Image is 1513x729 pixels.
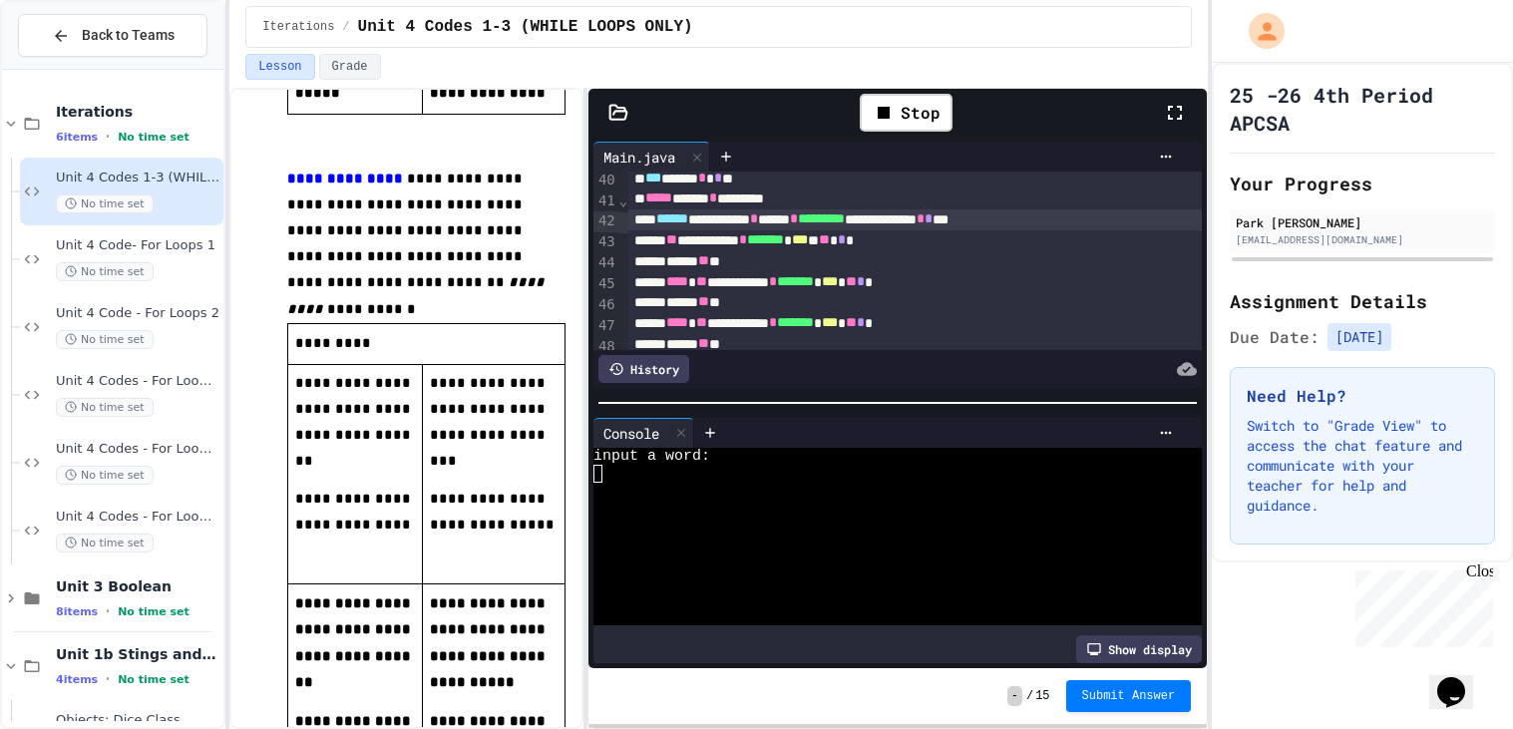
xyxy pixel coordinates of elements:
[1347,562,1493,647] iframe: chat widget
[1230,170,1495,197] h2: Your Progress
[56,605,98,618] span: 8 items
[593,274,618,295] div: 45
[1230,81,1495,137] h1: 25 -26 4th Period APCSA
[342,19,349,35] span: /
[593,171,618,191] div: 40
[56,305,219,322] span: Unit 4 Code - For Loops 2
[1429,649,1493,709] iframe: chat widget
[593,423,669,444] div: Console
[56,534,154,552] span: No time set
[1247,416,1478,516] p: Switch to "Grade View" to access the chat feature and communicate with your teacher for help and ...
[118,605,189,618] span: No time set
[593,211,618,232] div: 42
[118,673,189,686] span: No time set
[56,373,219,390] span: Unit 4 Codes - For Loops 3
[593,337,618,358] div: 48
[593,316,618,337] div: 47
[56,237,219,254] span: Unit 4 Code- For Loops 1
[56,673,98,686] span: 4 items
[1230,287,1495,315] h2: Assignment Details
[593,142,710,172] div: Main.java
[598,355,689,383] div: History
[1236,232,1489,247] div: [EMAIL_ADDRESS][DOMAIN_NAME]
[1066,680,1192,712] button: Submit Answer
[56,194,154,213] span: No time set
[1082,688,1176,704] span: Submit Answer
[1007,686,1022,706] span: -
[1026,688,1033,704] span: /
[56,577,219,595] span: Unit 3 Boolean
[106,603,110,619] span: •
[593,295,618,316] div: 46
[56,645,219,663] span: Unit 1b Stings and Objects
[1236,213,1489,231] div: Park [PERSON_NAME]
[56,441,219,458] span: Unit 4 Codes - For Loops 4
[1327,323,1391,351] span: [DATE]
[1228,8,1290,54] div: My Account
[56,103,219,121] span: Iterations
[56,712,219,729] span: Objects: Dice Class
[56,170,219,186] span: Unit 4 Codes 1-3 (WHILE LOOPS ONLY)
[593,448,710,466] span: input a word:
[262,19,334,35] span: Iterations
[106,129,110,145] span: •
[245,54,314,80] button: Lesson
[56,262,154,281] span: No time set
[593,147,685,168] div: Main.java
[1247,384,1478,408] h3: Need Help?
[1230,325,1320,349] span: Due Date:
[319,54,381,80] button: Grade
[56,466,154,485] span: No time set
[593,191,618,212] div: 41
[593,232,618,253] div: 43
[593,418,694,448] div: Console
[18,14,207,57] button: Back to Teams
[56,330,154,349] span: No time set
[1076,635,1202,663] div: Show display
[593,253,618,274] div: 44
[82,25,175,46] span: Back to Teams
[118,131,189,144] span: No time set
[618,192,628,208] span: Fold line
[56,509,219,526] span: Unit 4 Codes - For Loops 5
[860,94,952,132] div: Stop
[8,8,138,127] div: Chat with us now!Close
[56,131,98,144] span: 6 items
[358,15,693,39] span: Unit 4 Codes 1-3 (WHILE LOOPS ONLY)
[1035,688,1049,704] span: 15
[106,671,110,687] span: •
[56,398,154,417] span: No time set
